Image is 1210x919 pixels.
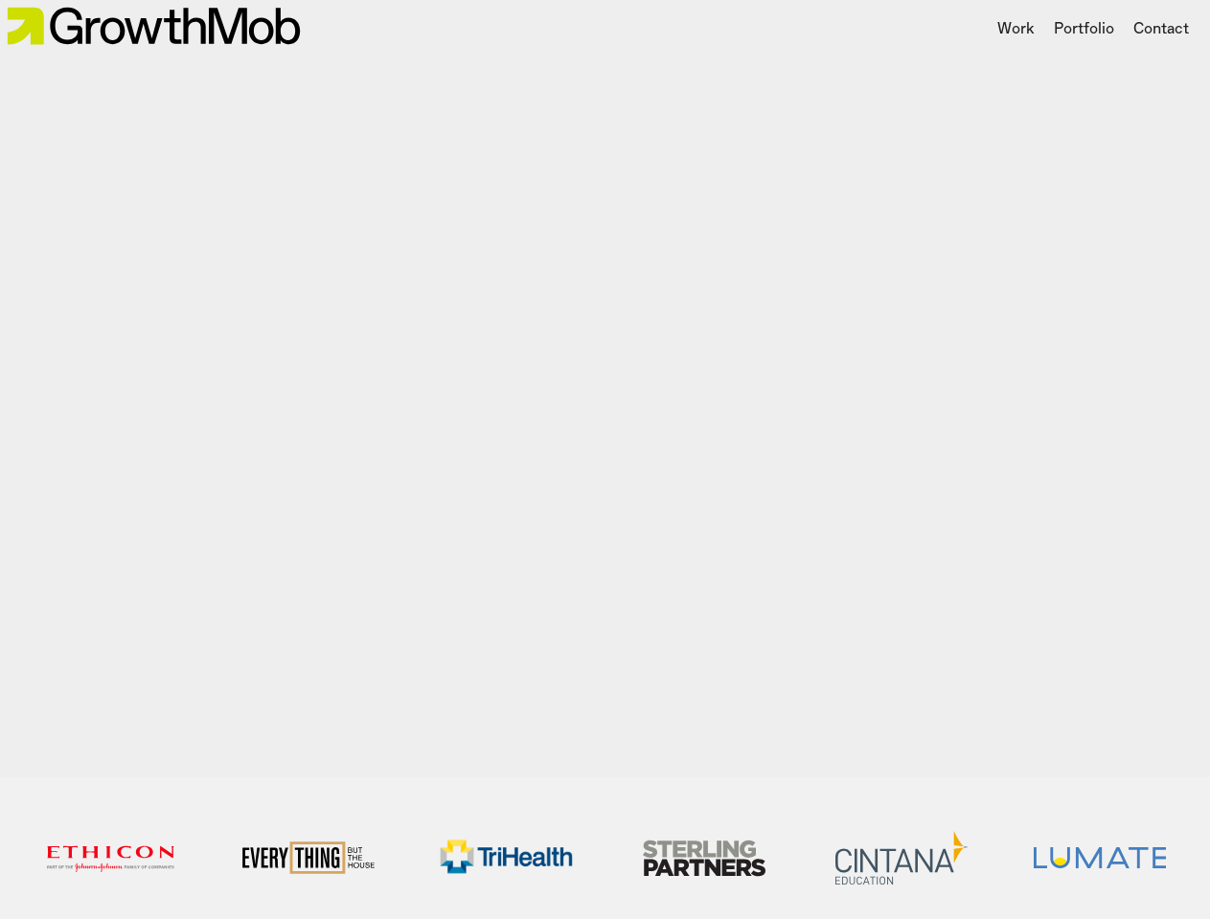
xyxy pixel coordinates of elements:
a: Cintana-logo-full [812,808,992,914]
a: sterling-partners-logo [615,812,794,911]
a: Contact [1133,18,1189,41]
a: Portfolio [1054,18,1114,41]
nav: Main nav [988,13,1199,46]
a: Lumate-Logo-lt [1011,824,1190,899]
img: Home 4 [638,835,771,882]
img: Home 5 [835,831,969,885]
img: Home 2 [242,841,376,874]
img: Home 6 [1034,847,1167,869]
a: TriHealth-Logo [417,808,596,913]
a: Work [997,18,1035,41]
img: Home 1 [44,842,177,873]
a: ethicon-logo [21,819,200,903]
img: Home 3 [440,831,573,884]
